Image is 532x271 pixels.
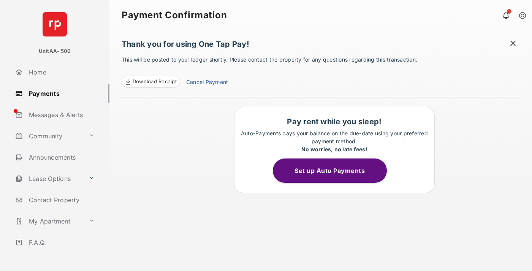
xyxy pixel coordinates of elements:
a: Announcements [12,148,109,166]
a: My Apartment [12,212,85,230]
strong: Payment Confirmation [122,11,227,20]
a: F.A.Q. [12,233,109,252]
a: Community [12,127,85,145]
h1: Pay rent while you sleep! [238,117,431,126]
a: Cancel Payment [186,78,228,88]
div: No worries, no late fees! [238,145,431,153]
h1: Thank you for using One Tap Pay! [122,40,523,52]
a: Home [12,63,109,81]
button: Set up Auto Payments [273,158,387,183]
span: Download Receipt [133,78,177,86]
img: svg+xml;base64,PHN2ZyB4bWxucz0iaHR0cDovL3d3dy53My5vcmcvMjAwMC9zdmciIHdpZHRoPSI2NCIgaGVpZ2h0PSI2NC... [43,12,67,36]
a: Payments [12,84,109,103]
a: Lease Options [12,170,85,188]
p: Auto-Payments pays your balance on the due-date using your preferred payment method. [238,129,431,153]
a: Messages & Alerts [12,106,109,124]
p: UnitAA- 500 [39,48,71,55]
a: Download Receipt [122,76,180,88]
p: This will be posted to your ledger shortly. Please contact the property for any questions regardi... [122,55,523,88]
a: Set up Auto Payments [273,167,396,174]
a: Contact Property [12,191,109,209]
